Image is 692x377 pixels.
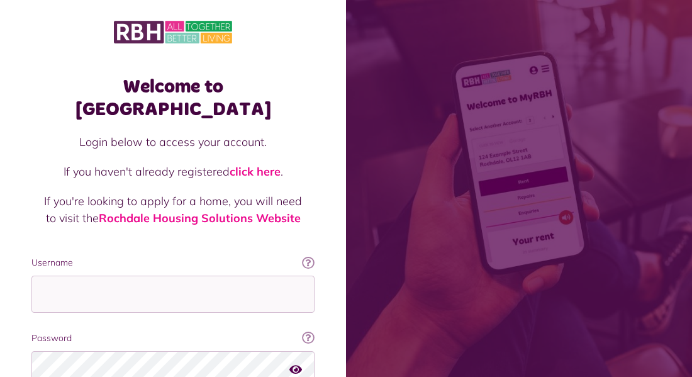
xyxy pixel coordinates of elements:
p: If you haven't already registered . [44,163,302,180]
h1: Welcome to [GEOGRAPHIC_DATA] [31,76,315,121]
a: click here [230,164,281,179]
p: Login below to access your account. [44,133,302,150]
img: MyRBH [114,19,232,45]
label: Username [31,256,315,269]
label: Password [31,332,315,345]
p: If you're looking to apply for a home, you will need to visit the [44,193,302,227]
a: Rochdale Housing Solutions Website [99,211,301,225]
